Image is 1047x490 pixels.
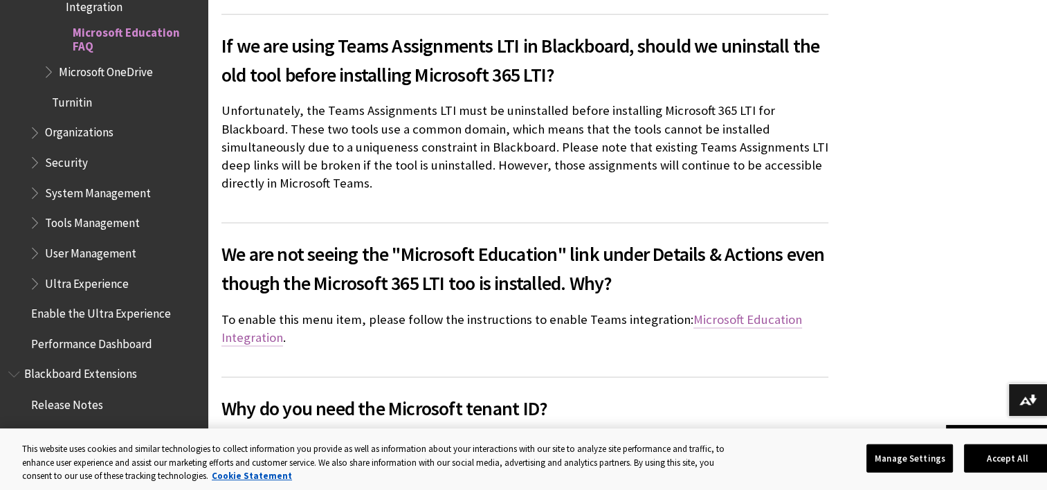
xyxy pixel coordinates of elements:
div: This website uses cookies and similar technologies to collect information you provide as well as ... [22,442,733,483]
span: Microsoft Education FAQ [73,21,198,53]
a: More information about your privacy, opens in a new tab [212,470,292,482]
span: Release Notes [31,392,103,411]
span: Turnitin [52,91,92,109]
a: Back to top [946,425,1047,451]
span: Enable the Ultra Experience [31,302,171,320]
a: Microsoft Education Integration [221,311,802,346]
p: To enable this menu item, please follow the instructions to enable Teams integration: . [221,311,828,347]
span: Security [45,151,88,170]
span: Microsoft OneDrive [59,60,153,79]
span: Organizations [45,121,113,140]
span: User Management [45,242,136,260]
span: Ultra Experience [45,272,129,291]
span: Course Catalog [31,423,106,442]
span: Why do you need the Microsoft tenant ID? [221,394,828,423]
button: Manage Settings [866,444,953,473]
span: System Management [45,181,151,200]
span: Tools Management [45,211,140,230]
span: Performance Dashboard [31,332,152,351]
span: If we are using Teams Assignments LTI in Blackboard, should we uninstall the old tool before inst... [221,31,828,89]
span: We are not seeing the "Microsoft Education" link under Details & Actions even though the Microsof... [221,239,828,298]
p: Unfortunately, the Teams Assignments LTI must be uninstalled before installing Microsoft 365 LTI ... [221,102,828,192]
span: Blackboard Extensions [24,363,137,381]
